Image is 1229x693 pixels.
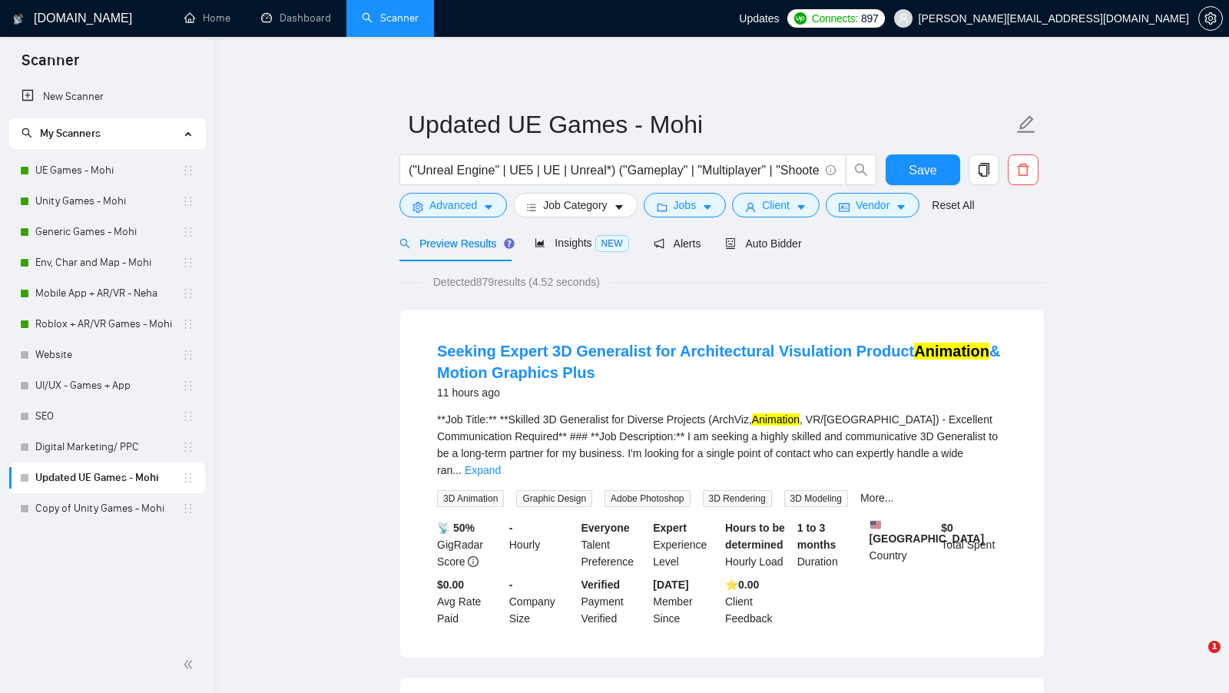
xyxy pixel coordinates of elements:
span: Advanced [429,197,477,214]
a: searchScanner [362,12,419,25]
img: 🇺🇸 [870,519,881,530]
a: dashboardDashboard [261,12,331,25]
b: $0.00 [437,579,464,591]
div: Tooltip anchor [502,237,516,250]
button: Save [886,154,960,185]
div: Total Spent [938,519,1010,570]
span: caret-down [702,201,713,213]
span: holder [182,380,194,392]
span: setting [412,201,423,213]
span: holder [182,410,194,423]
span: caret-down [796,201,807,213]
a: UE Games - Mohi [35,155,182,186]
div: Duration [794,519,866,570]
span: holder [182,441,194,453]
span: user [898,13,909,24]
a: Env, Char and Map - Mohi [35,247,182,278]
b: [GEOGRAPHIC_DATA] [870,519,985,545]
mark: Animation [752,413,800,426]
input: Search Freelance Jobs... [409,161,819,180]
span: Connects: [812,10,858,27]
div: Client Feedback [722,576,794,627]
span: Save [909,161,936,180]
a: Unity Games - Mohi [35,186,182,217]
img: upwork-logo.png [794,12,807,25]
button: userClientcaret-down [732,193,820,217]
div: Experience Level [650,519,722,570]
span: info-circle [468,556,479,567]
span: holder [182,226,194,238]
img: logo [13,7,24,31]
li: UE Games - Mohi [9,155,205,186]
span: holder [182,472,194,484]
b: Everyone [581,522,630,534]
a: UI/UX - Games + App [35,370,182,401]
span: caret-down [896,201,906,213]
span: Client [762,197,790,214]
a: Mobile App + AR/VR - Neha [35,278,182,309]
span: My Scanners [40,127,101,140]
span: robot [725,238,736,249]
li: Roblox + AR/VR Games - Mohi [9,309,205,340]
a: homeHome [184,12,230,25]
span: info-circle [826,165,836,175]
span: holder [182,164,194,177]
a: Updated UE Games - Mohi [35,463,182,493]
b: 1 to 3 months [797,522,836,551]
mark: Animation [914,343,989,360]
span: Jobs [674,197,697,214]
span: Alerts [654,237,701,250]
li: UI/UX - Games + App [9,370,205,401]
button: search [846,154,876,185]
div: GigRadar Score [434,519,506,570]
span: holder [182,195,194,207]
li: Env, Char and Map - Mohi [9,247,205,278]
b: - [509,522,513,534]
a: Expand [465,464,501,476]
span: caret-down [614,201,624,213]
span: Adobe Photoshop [605,490,690,507]
span: notification [654,238,664,249]
b: ⭐️ 0.00 [725,579,759,591]
span: holder [182,287,194,300]
span: bars [526,201,537,213]
a: setting [1198,12,1223,25]
span: 3D Animation [437,490,504,507]
span: ... [452,464,462,476]
a: Seeking Expert 3D Generalist for Architectural Visulation ProductAnimation& Motion Graphics Plus [437,343,1001,381]
span: folder [657,201,668,213]
span: Graphic Design [516,490,592,507]
span: Detected 879 results (4.52 seconds) [422,274,611,290]
b: Hours to be determined [725,522,785,551]
b: $ 0 [941,522,953,534]
span: My Scanners [22,127,101,140]
span: idcard [839,201,850,213]
span: Updates [739,12,779,25]
span: setting [1199,12,1222,25]
button: barsJob Categorycaret-down [513,193,637,217]
span: caret-down [483,201,494,213]
div: Avg Rate Paid [434,576,506,627]
span: area-chart [535,237,545,248]
div: Company Size [506,576,578,627]
a: Digital Marketing/ PPC [35,432,182,463]
span: NEW [595,235,629,252]
div: **Job Title:** **Skilled 3D Generalist for Diverse Projects (ArchViz, , VR/[GEOGRAPHIC_DATA]) - E... [437,411,1007,479]
li: New Scanner [9,81,205,112]
li: Website [9,340,205,370]
b: Verified [581,579,621,591]
li: Unity Games - Mohi [9,186,205,217]
a: SEO [35,401,182,432]
span: Preview Results [399,237,510,250]
a: Roblox + AR/VR Games - Mohi [35,309,182,340]
span: copy [969,163,999,177]
iframe: Intercom live chat [1177,641,1214,678]
li: SEO [9,401,205,432]
a: Generic Games - Mohi [35,217,182,247]
button: idcardVendorcaret-down [826,193,919,217]
a: Website [35,340,182,370]
div: Talent Preference [578,519,651,570]
div: 11 hours ago [437,383,1007,402]
span: 1 [1208,641,1221,653]
button: delete [1008,154,1039,185]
